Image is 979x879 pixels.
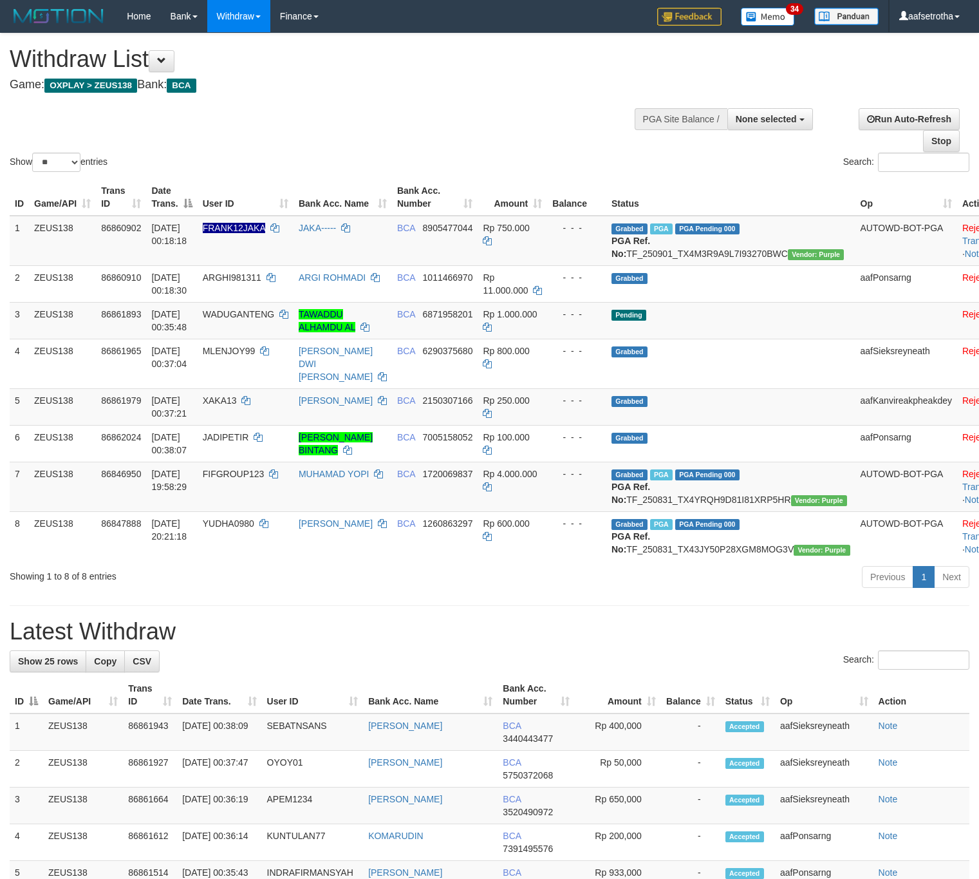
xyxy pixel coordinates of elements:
td: - [661,824,720,861]
b: PGA Ref. No: [611,482,650,505]
a: Note [879,794,898,804]
th: Status: activate to sort column ascending [720,677,775,714]
td: - [661,788,720,824]
span: Pending [611,310,646,321]
th: User ID: activate to sort column ascending [262,677,364,714]
span: BCA [397,346,415,356]
span: 86861979 [101,395,141,406]
a: Show 25 rows [10,650,86,672]
img: panduan.png [814,8,879,25]
th: Bank Acc. Name: activate to sort column ascending [363,677,498,714]
span: PGA Pending [675,519,740,530]
span: BCA [397,395,415,406]
th: Date Trans.: activate to sort column ascending [177,677,261,714]
span: BCA [397,223,415,233]
td: aafPonsarng [775,824,873,861]
a: [PERSON_NAME] [368,794,442,804]
td: Rp 650,000 [575,788,660,824]
th: Amount: activate to sort column ascending [575,677,660,714]
th: Op: activate to sort column ascending [855,179,957,216]
th: ID [10,179,29,216]
span: Copy 8905477044 to clipboard [423,223,473,233]
a: Note [879,757,898,768]
span: XAKA13 [203,395,237,406]
td: SEBATNSANS [262,714,364,751]
div: Showing 1 to 8 of 8 entries [10,565,398,583]
div: - - - [552,468,601,480]
span: Accepted [725,868,764,879]
td: ZEUS138 [43,714,123,751]
span: [DATE] 00:18:30 [151,272,187,296]
span: Vendor URL: https://trx4.1velocity.biz [794,545,850,556]
span: 34 [786,3,803,15]
span: Copy 7391495576 to clipboard [503,844,553,854]
span: [DATE] 19:58:29 [151,469,187,492]
span: 86846950 [101,469,141,479]
a: [PERSON_NAME] [368,757,442,768]
a: TAWADDU ALHAMDU AL [299,309,355,332]
span: [DATE] 20:21:18 [151,518,187,542]
td: - [661,751,720,788]
td: TF_250831_TX4YRQH9D81I81XRP5HR [606,462,855,511]
a: Next [934,566,969,588]
td: aafSieksreyneath [775,714,873,751]
td: [DATE] 00:36:19 [177,788,261,824]
td: Rp 50,000 [575,751,660,788]
td: [DATE] 00:38:09 [177,714,261,751]
span: JADIPETIR [203,432,249,442]
td: 5 [10,388,29,425]
span: Accepted [725,795,764,806]
a: [PERSON_NAME] [299,518,373,529]
span: Nama rekening ada tanda titik/strip, harap diedit [203,223,265,233]
label: Show entries [10,153,107,172]
th: Balance [547,179,606,216]
span: 86861965 [101,346,141,356]
span: BCA [397,469,415,479]
div: - - - [552,431,601,444]
td: ZEUS138 [29,425,96,462]
span: None selected [736,114,797,124]
a: Run Auto-Refresh [859,108,960,130]
td: TF_250831_TX43JY50P28XGM8MOG3V [606,511,855,561]
span: Rp 100.000 [483,432,529,442]
span: Rp 750.000 [483,223,529,233]
td: Rp 200,000 [575,824,660,861]
td: Rp 400,000 [575,714,660,751]
td: aafSieksreyneath [775,788,873,824]
td: ZEUS138 [43,788,123,824]
div: - - - [552,517,601,530]
td: 7 [10,462,29,511]
span: Copy 5750372068 to clipboard [503,770,553,780]
th: Balance: activate to sort column ascending [661,677,720,714]
span: Rp 800.000 [483,346,529,356]
span: Copy 3520490972 to clipboard [503,807,553,817]
div: - - - [552,308,601,321]
td: - [661,714,720,751]
span: 86862024 [101,432,141,442]
span: Accepted [725,721,764,732]
td: TF_250901_TX4M3R9A9L7I93270BWC [606,216,855,266]
b: PGA Ref. No: [611,236,650,259]
td: ZEUS138 [29,302,96,339]
a: [PERSON_NAME] DWI [PERSON_NAME] [299,346,373,382]
span: Copy 6290375680 to clipboard [423,346,473,356]
span: Copy 3440443477 to clipboard [503,733,553,744]
a: [PERSON_NAME] BINTANG [299,432,373,455]
td: aafSieksreyneath [775,751,873,788]
button: None selected [727,108,813,130]
th: Trans ID: activate to sort column ascending [123,677,177,714]
span: BCA [397,518,415,529]
div: - - - [552,394,601,407]
span: PGA Pending [675,223,740,234]
td: [DATE] 00:37:47 [177,751,261,788]
span: Vendor URL: https://trx4.1velocity.biz [791,495,847,506]
a: [PERSON_NAME] [368,721,442,731]
span: [DATE] 00:18:18 [151,223,187,246]
th: User ID: activate to sort column ascending [198,179,294,216]
span: BCA [503,721,521,731]
span: 86860902 [101,223,141,233]
span: Accepted [725,758,764,769]
span: ARGHI981311 [203,272,261,283]
span: BCA [167,79,196,93]
span: Grabbed [611,223,648,234]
